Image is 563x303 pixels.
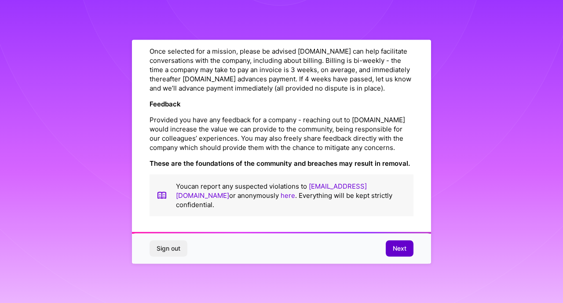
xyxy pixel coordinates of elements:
[281,191,295,199] a: here
[150,99,181,108] strong: Feedback
[157,244,180,253] span: Sign out
[157,181,167,209] img: book icon
[176,182,367,199] a: [EMAIL_ADDRESS][DOMAIN_NAME]
[150,46,413,92] p: Once selected for a mission, please be advised [DOMAIN_NAME] can help facilitate conversations wi...
[150,159,410,167] strong: These are the foundations of the community and breaches may result in removal.
[176,181,406,209] p: You can report any suspected violations to or anonymously . Everything will be kept strictly conf...
[386,241,413,256] button: Next
[150,115,413,152] p: Provided you have any feedback for a company - reaching out to [DOMAIN_NAME] would increase the v...
[150,241,187,256] button: Sign out
[393,244,406,253] span: Next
